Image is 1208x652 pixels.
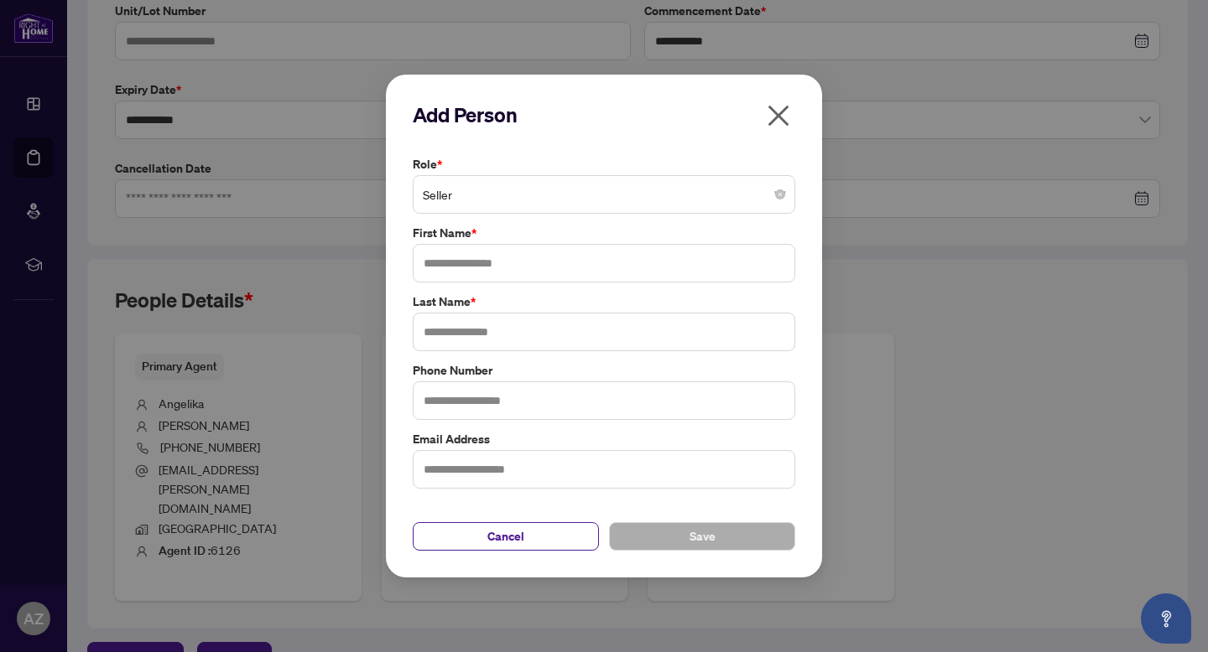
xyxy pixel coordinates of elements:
[413,361,795,380] label: Phone Number
[413,155,795,173] label: Role
[609,522,795,551] button: Save
[775,189,785,199] span: close-circle
[1141,593,1191,644] button: Open asap
[765,102,792,129] span: close
[413,522,599,551] button: Cancel
[487,523,524,550] span: Cancel
[413,101,795,128] h2: Add Person
[413,224,795,242] label: First Name
[423,179,785,210] span: Seller
[413,292,795,311] label: Last Name
[413,430,795,448] label: Email Address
